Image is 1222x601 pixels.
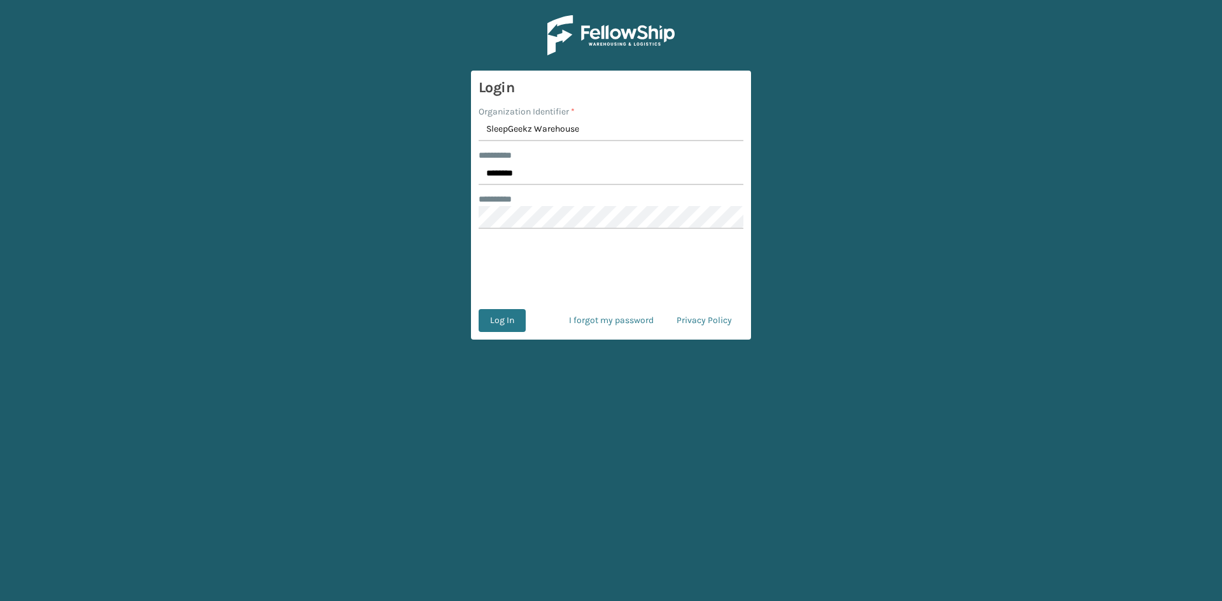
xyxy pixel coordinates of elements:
[514,244,708,294] iframe: reCAPTCHA
[479,78,743,97] h3: Login
[558,309,665,332] a: I forgot my password
[479,105,575,118] label: Organization Identifier
[479,309,526,332] button: Log In
[665,309,743,332] a: Privacy Policy
[547,15,675,55] img: Logo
